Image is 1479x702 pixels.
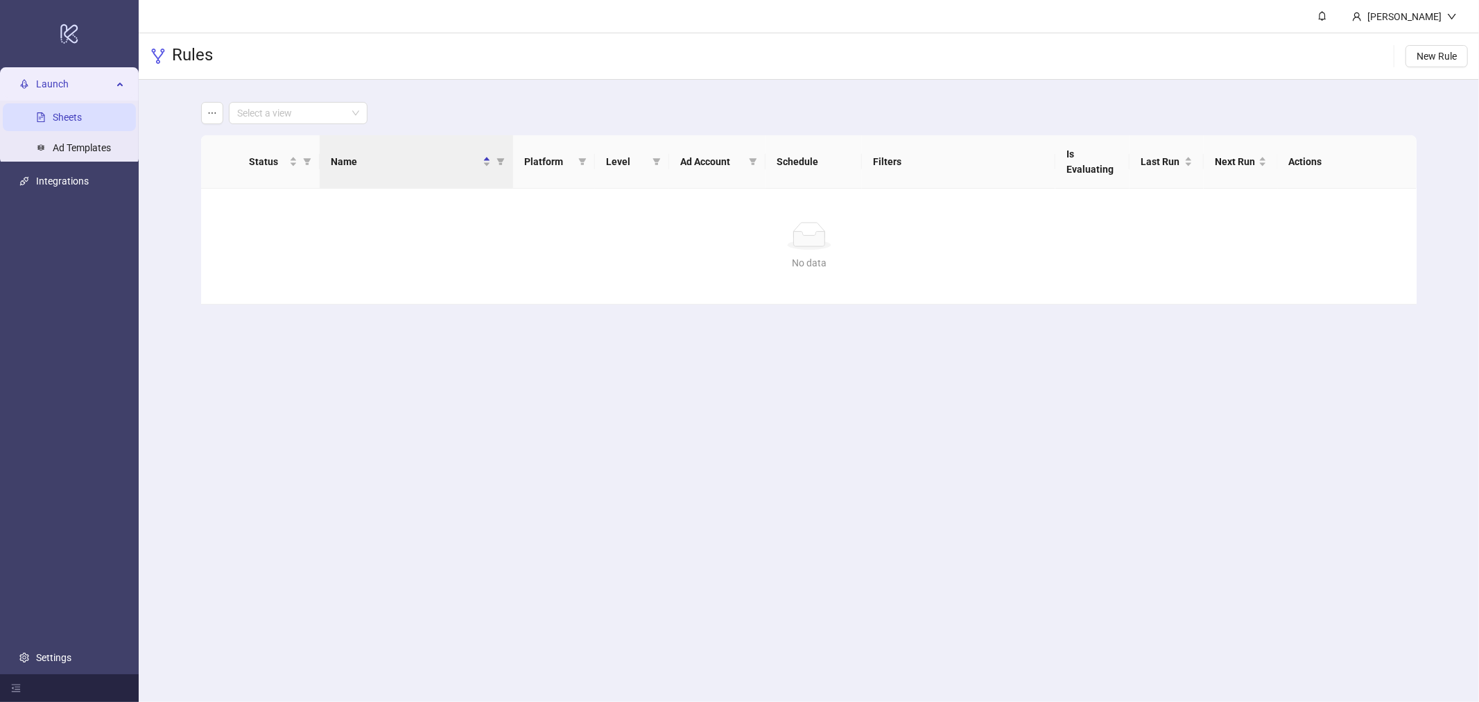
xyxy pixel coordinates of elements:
th: Schedule [766,135,862,189]
span: New Rule [1417,51,1457,62]
span: filter [746,151,760,172]
th: Status [238,135,320,189]
span: down [1447,12,1457,22]
span: Platform [524,154,573,169]
span: Last Run [1141,154,1182,169]
span: filter [650,151,664,172]
span: Name [331,154,480,169]
span: filter [749,157,757,166]
span: Ad Account [680,154,743,169]
span: filter [300,151,314,172]
span: filter [496,157,505,166]
div: No data [218,255,1400,271]
span: menu-fold [11,683,21,693]
th: Name [320,135,513,189]
span: ellipsis [207,108,217,118]
span: filter [578,157,587,166]
span: filter [303,157,311,166]
a: Sheets [53,112,82,123]
a: Integrations [36,175,89,187]
span: fork [150,48,166,65]
span: Launch [36,70,112,98]
span: user [1352,12,1362,22]
h3: Rules [172,44,213,68]
th: Last Run [1130,135,1204,189]
span: filter [494,151,508,172]
th: Is Evaluating [1055,135,1130,189]
span: bell [1317,11,1327,21]
a: Ad Templates [53,142,111,153]
span: filter [576,151,589,172]
span: Level [606,154,647,169]
th: Next Run [1204,135,1278,189]
th: Filters [862,135,1055,189]
span: filter [652,157,661,166]
span: Status [249,154,286,169]
div: [PERSON_NAME] [1362,9,1447,24]
span: rocket [19,79,29,89]
span: Next Run [1215,154,1256,169]
a: Settings [36,652,71,663]
th: Actions [1278,135,1417,189]
button: New Rule [1406,45,1468,67]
